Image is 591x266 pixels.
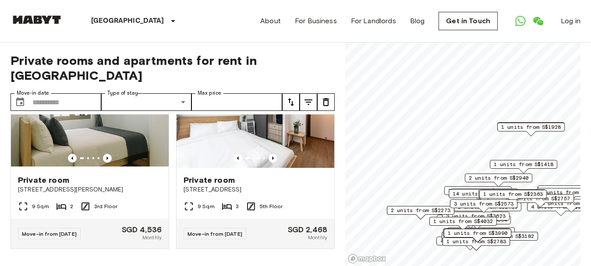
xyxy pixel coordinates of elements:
[184,175,235,185] span: Private room
[348,254,386,264] a: Mapbox logo
[479,190,547,203] div: Map marker
[510,195,570,202] span: 2 units from S$2757
[501,123,561,131] span: 1 units from S$1928
[442,212,510,225] div: Map marker
[94,202,117,210] span: 3rd Floor
[529,12,547,30] a: Open WeChat
[288,226,327,234] span: SGD 2,468
[448,229,507,237] span: 1 units from S$3990
[11,53,335,83] span: Private rooms and apartments for rent in [GEOGRAPHIC_DATA]
[22,231,77,237] span: Move-in from [DATE]
[454,189,514,197] span: 3 units from S$3024
[269,154,277,163] button: Previous image
[449,189,519,203] div: Map marker
[260,16,281,26] a: About
[454,202,521,216] div: Map marker
[429,217,497,231] div: Map marker
[103,154,112,163] button: Previous image
[561,16,580,26] a: Log in
[478,189,546,203] div: Map marker
[300,93,317,111] button: tune
[387,206,454,220] div: Map marker
[91,16,164,26] p: [GEOGRAPHIC_DATA]
[18,185,162,194] span: [STREET_ADDRESS][PERSON_NAME]
[11,63,169,168] img: Marketing picture of unit SG-01-001-014-01
[465,174,532,187] div: Map marker
[442,232,509,245] div: Map marker
[497,123,565,136] div: Map marker
[410,16,425,26] a: Blog
[351,16,396,26] a: For Landlords
[236,202,239,210] span: 3
[188,231,242,237] span: Move-in from [DATE]
[512,12,529,30] a: Open WhatsApp
[474,232,534,240] span: 1 units from S$3182
[107,89,138,97] label: Type of stay
[234,154,242,163] button: Previous image
[450,188,518,202] div: Map marker
[450,199,517,213] div: Map marker
[308,234,327,241] span: Monthly
[444,229,511,242] div: Map marker
[260,202,283,210] span: 5th Floor
[11,93,29,111] button: Choose date
[11,15,63,24] img: Habyt
[198,89,221,97] label: Max price
[439,12,498,30] a: Get in Touch
[11,62,169,249] a: Marketing picture of unit SG-01-001-014-01Previous imagePrevious imagePrivate room[STREET_ADDRESS...
[446,212,506,220] span: 3 units from S$3623
[444,186,512,200] div: Map marker
[443,216,511,229] div: Map marker
[198,202,215,210] span: 9 Sqm
[471,232,538,245] div: Map marker
[433,217,493,225] span: 1 units from S$4032
[494,160,553,168] span: 1 units from S$1418
[453,190,515,198] span: 14 units from S$2348
[469,174,528,182] span: 2 units from S$2940
[176,62,335,249] a: Marketing picture of unit SG-01-100-001-001Previous imagePrevious imagePrivate room[STREET_ADDRES...
[18,175,69,185] span: Private room
[177,63,334,168] img: Marketing picture of unit SG-01-100-001-001
[436,237,504,250] div: Map marker
[490,160,557,174] div: Map marker
[454,200,513,208] span: 3 units from S$2573
[506,194,574,208] div: Map marker
[483,190,543,198] span: 1 units from S$2363
[184,185,327,194] span: [STREET_ADDRESS]
[68,154,77,163] button: Previous image
[317,93,335,111] button: tune
[442,237,510,251] div: Map marker
[443,228,510,242] div: Map marker
[295,16,337,26] a: For Business
[17,89,49,97] label: Move-in date
[448,187,508,195] span: 3 units from S$1764
[440,237,500,245] span: 4 units from S$1680
[497,122,565,136] div: Map marker
[447,227,515,241] div: Map marker
[32,202,49,210] span: 9 Sqm
[70,202,73,210] span: 2
[142,234,162,241] span: Monthly
[122,226,162,234] span: SGD 4,536
[282,93,300,111] button: tune
[391,206,450,214] span: 2 units from S$2273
